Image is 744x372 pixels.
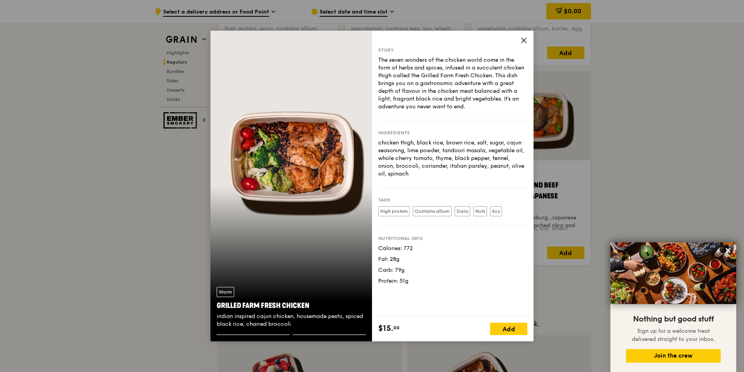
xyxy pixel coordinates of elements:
[490,206,502,216] label: Soy
[378,197,527,203] div: Tags
[378,56,527,111] div: The seven wonders of the chicken world come in the form of herbs and spices, infused in a succule...
[378,235,527,242] div: Nutritional info
[378,206,410,216] label: High protein
[413,206,452,216] label: Contains allium
[378,266,527,274] div: Carb: 79g
[378,323,393,334] span: $15.
[217,287,234,297] div: Warm
[378,130,527,136] div: Ingredients
[378,47,527,53] div: Story
[473,206,487,216] label: Nuts
[378,139,527,178] div: chicken thigh, black rice, brown rice, salt, sugar, cajun seasoning, lime powder, tandoori masala...
[217,300,366,311] div: Grilled Farm Fresh Chicken
[632,328,715,342] span: Sign up for a welcome treat delivered straight to your inbox.
[217,313,366,328] div: indian inspired cajun chicken, housemade pesto, spiced black rice, charred broccoli
[633,315,714,324] span: Nothing but good stuff
[455,206,470,216] label: Dairy
[626,349,721,363] button: Join the crew
[610,242,736,304] img: DSC07876-Edit02-Large.jpeg
[378,256,527,263] div: Fat: 28g
[490,323,527,335] div: Add
[722,244,734,257] button: Close
[378,277,527,285] div: Protein: 51g
[393,325,400,331] span: 00
[378,245,527,252] div: Calories: 772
